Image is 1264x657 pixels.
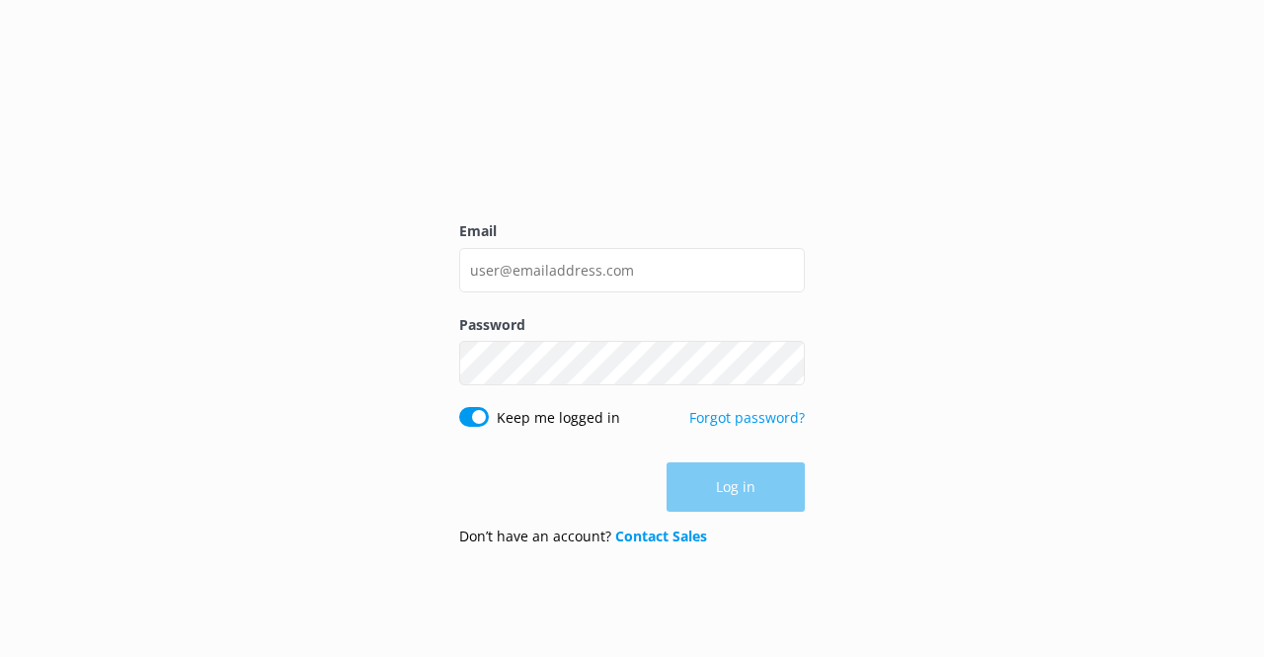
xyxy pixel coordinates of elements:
[459,314,805,336] label: Password
[765,344,805,383] button: Show password
[459,220,805,242] label: Email
[615,527,707,545] a: Contact Sales
[459,248,805,292] input: user@emailaddress.com
[497,407,620,429] label: Keep me logged in
[689,408,805,427] a: Forgot password?
[459,526,707,547] p: Don’t have an account?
